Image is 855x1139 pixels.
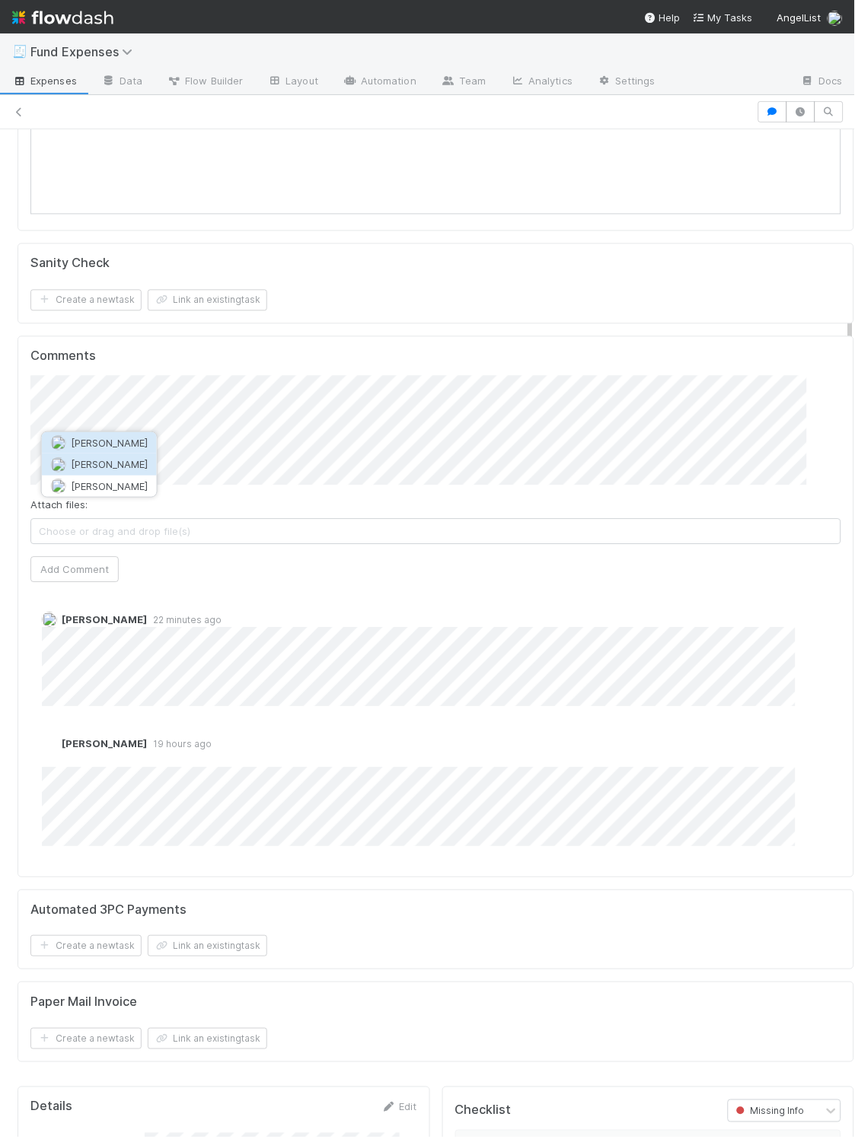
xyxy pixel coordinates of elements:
[789,70,855,94] a: Docs
[31,520,841,544] span: Choose or drag and drop file(s)
[42,612,57,628] img: avatar_f32b584b-9fa7-42e4-bca2-ac5b6bf32423.png
[62,738,147,750] span: [PERSON_NAME]
[51,436,66,451] img: avatar_780fd1af-2738-4964-9c5c-29395c916dac.png
[148,1029,267,1050] button: Link an existingtask
[12,5,113,30] img: logo-inverted-e16ddd16eac7371096b0.svg
[30,936,142,957] button: Create a newtask
[71,437,148,449] span: [PERSON_NAME]
[30,1100,72,1115] h5: Details
[62,614,147,626] span: [PERSON_NAME]
[693,10,753,25] a: My Tasks
[455,1104,512,1119] h5: Checklist
[30,1029,142,1050] button: Create a newtask
[167,73,243,88] span: Flow Builder
[71,459,148,471] span: [PERSON_NAME]
[12,73,77,88] span: Expenses
[429,70,498,94] a: Team
[255,70,330,94] a: Layout
[42,432,157,453] button: [PERSON_NAME]
[51,479,66,495] img: avatar_e5ec2f5b-afc7-4357-8cf1-2139873d70b1.png
[71,480,148,492] span: [PERSON_NAME]
[12,45,27,58] span: 🧾
[381,1102,417,1114] a: Edit
[30,557,119,583] button: Add Comment
[30,44,140,59] span: Fund Expenses
[644,10,681,25] div: Help
[585,70,668,94] a: Settings
[30,498,88,513] label: Attach files:
[30,290,142,311] button: Create a newtask
[148,290,267,311] button: Link an existingtask
[498,70,585,94] a: Analytics
[828,11,843,26] img: avatar_93b89fca-d03a-423a-b274-3dd03f0a621f.png
[30,903,187,918] h5: Automated 3PC Payments
[51,457,66,472] img: avatar_f32b584b-9fa7-42e4-bca2-ac5b6bf32423.png
[777,11,822,24] span: AngelList
[42,476,157,497] button: [PERSON_NAME]
[147,739,212,750] span: 19 hours ago
[147,615,222,626] span: 22 minutes ago
[733,1106,805,1117] span: Missing Info
[148,936,267,957] button: Link an existingtask
[30,349,841,364] h5: Comments
[155,70,255,94] a: Flow Builder
[693,11,753,24] span: My Tasks
[42,737,57,752] img: avatar_93b89fca-d03a-423a-b274-3dd03f0a621f.png
[30,256,110,272] h5: Sanity Check
[89,70,155,94] a: Data
[42,454,157,476] button: [PERSON_NAME]
[30,995,137,1010] h5: Paper Mail Invoice
[330,70,429,94] a: Automation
